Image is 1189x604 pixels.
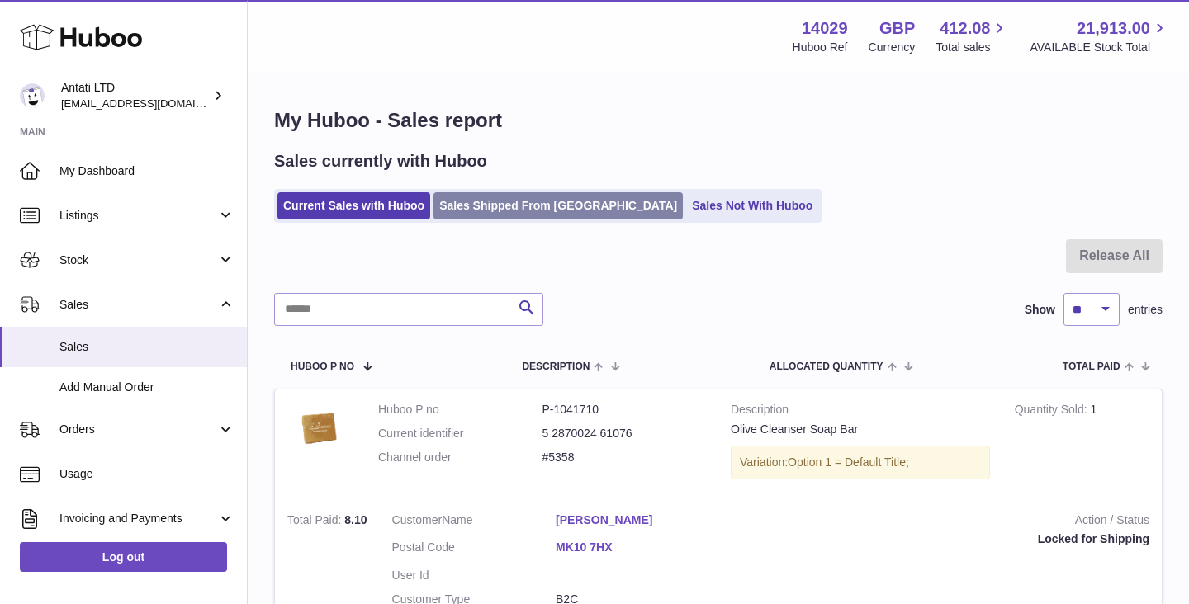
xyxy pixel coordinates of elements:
[59,466,234,482] span: Usage
[59,252,217,268] span: Stock
[1025,302,1055,318] label: Show
[59,163,234,179] span: My Dashboard
[378,426,542,441] dt: Current identifier
[745,531,1149,547] div: Locked for Shipping
[392,568,557,583] dt: User Id
[61,80,210,111] div: Antati LTD
[731,422,990,437] div: Olive Cleanser Soap Bar
[1015,403,1091,420] strong: Quantity Sold
[940,17,990,40] span: 412.08
[802,17,848,40] strong: 14029
[59,380,234,395] span: Add Manual Order
[788,455,909,469] span: Option 1 = Default Title;
[277,192,430,219] a: Current Sales with Huboo
[291,361,354,372] span: Huboo P no
[745,512,1149,532] strong: Action / Status
[274,107,1163,134] h1: My Huboo - Sales report
[1128,302,1163,318] span: entries
[686,192,818,219] a: Sales Not With Huboo
[1063,361,1120,372] span: Total paid
[731,402,990,422] strong: Description
[344,513,367,526] span: 8.10
[542,402,707,418] dd: P-1041710
[392,513,443,526] span: Customer
[392,512,557,532] dt: Name
[378,450,542,465] dt: Channel order
[59,422,217,437] span: Orders
[1077,17,1150,40] span: 21,913.00
[869,40,916,55] div: Currency
[378,402,542,418] dt: Huboo P no
[274,150,487,172] h2: Sales currently with Huboo
[59,208,217,224] span: Listings
[936,17,1009,55] a: 412.08 Total sales
[542,450,707,465] dd: #5358
[392,540,557,559] dt: Postal Code
[287,513,344,531] strong: Total Paid
[20,83,45,108] img: toufic@antatiskin.com
[287,402,353,456] img: barsoap.png
[59,511,217,526] span: Invoicing and Payments
[433,192,683,219] a: Sales Shipped From [GEOGRAPHIC_DATA]
[59,339,234,355] span: Sales
[61,97,243,110] span: [EMAIL_ADDRESS][DOMAIN_NAME]
[20,542,227,572] a: Log out
[522,361,590,372] span: Description
[59,297,217,313] span: Sales
[731,446,990,479] div: Variation:
[879,17,915,40] strong: GBP
[1030,17,1169,55] a: 21,913.00 AVAILABLE Stock Total
[556,540,720,555] a: MK10 7HX
[542,426,707,441] dd: 5 2870024 61076
[1002,389,1162,500] td: 1
[556,512,720,528] a: [PERSON_NAME]
[936,40,1009,55] span: Total sales
[793,40,848,55] div: Huboo Ref
[1030,40,1169,55] span: AVAILABLE Stock Total
[770,361,883,372] span: ALLOCATED Quantity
